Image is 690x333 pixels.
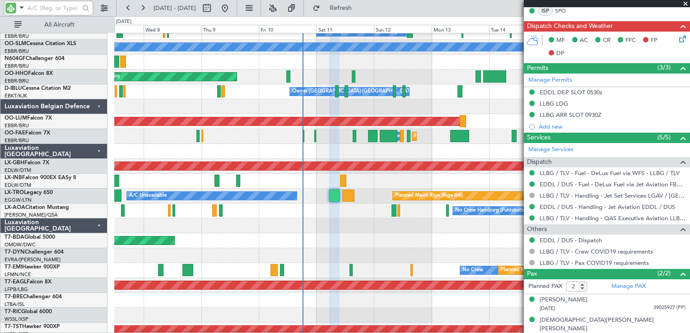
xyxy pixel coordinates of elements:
a: LX-AOACitation Mustang [5,205,69,210]
div: Mon 13 [432,25,489,33]
span: T7-BDA [5,235,24,240]
div: Planned Maint Riga (Riga Intl) [395,189,463,203]
span: (2/2) [657,268,671,278]
span: D-IBLU [5,86,22,91]
div: Fri 10 [259,25,316,33]
div: Tue 7 [86,25,144,33]
a: T7-BREChallenger 604 [5,294,62,300]
div: Tue 14 [489,25,546,33]
a: T7-DYNChallenger 604 [5,250,64,255]
a: Manage Services [528,145,573,154]
div: Add new [539,123,685,130]
span: Others [527,224,547,235]
span: LX-TRO [5,190,24,195]
a: LTBA/ISL [5,301,25,308]
span: T7-EAGL [5,279,27,285]
a: LLBG / TLV - Handling - QAS Executive Aviation LLBG / TLV [540,214,685,222]
a: OMDW/DWC [5,241,36,248]
span: N604GF [5,56,26,61]
a: LX-INBFalcon 900EX EASy II [5,175,76,180]
a: Manage Permits [528,76,572,85]
a: EDDL / DUS - Dispatch [540,236,602,244]
a: LFPB/LBG [5,286,28,293]
span: (3/3) [657,63,671,72]
div: Thu 9 [201,25,259,33]
a: OO-SLMCessna Citation XLS [5,41,76,46]
a: EBBR/BRU [5,63,29,69]
span: CR [603,36,611,45]
div: LLBG ARR SLOT 0930Z [540,111,601,119]
span: Dispatch Checks and Weather [527,21,613,32]
button: All Aircraft [10,18,98,32]
span: LX-AOA [5,205,25,210]
div: No Crew [462,264,483,277]
a: LLBG / TLV - Crew COVID19 requirements [540,248,653,255]
span: Pax [527,269,537,279]
a: EBBR/BRU [5,33,29,40]
span: OO-SLM [5,41,26,46]
a: LLBG / TLV - Fuel - DeLux Fuel via WFS - LLBG / TLV [540,169,680,177]
a: LFMN/NCE [5,271,31,278]
a: D-IBLUCessna Citation M2 [5,86,71,91]
a: T7-TSTHawker 900XP [5,324,60,329]
div: ISP [538,6,553,16]
span: All Aircraft [23,22,95,28]
a: SPO [555,7,575,15]
span: AC [580,36,588,45]
span: [DATE] - [DATE] [154,4,196,12]
input: A/C (Reg. or Type) [28,1,79,15]
a: Manage PAX [611,282,646,291]
a: EDDL / DUS - Fuel - DeLux Fuel via Jet Aviation FBO - EDDL / DUS [540,180,685,188]
span: (5/5) [657,133,671,142]
span: Refresh [322,5,360,11]
span: OO-HHO [5,71,28,76]
span: 39025927 (PP) [653,304,685,312]
div: LLBG LDG [540,100,568,107]
div: [PERSON_NAME] [540,296,587,305]
span: T7-DYN [5,250,25,255]
span: FP [651,36,657,45]
div: Wed 8 [144,25,201,33]
div: No Crew Hamburg (Fuhlsbuttel Intl) [455,204,537,217]
a: T7-EMIHawker 900XP [5,264,60,270]
a: T7-BDAGlobal 5000 [5,235,55,240]
label: Planned PAX [528,282,562,291]
a: EBBR/BRU [5,48,29,55]
div: Sun 12 [374,25,431,33]
div: [DATE] [116,18,131,26]
span: Dispatch [527,157,552,167]
a: EBBR/BRU [5,78,29,84]
div: Owner [GEOGRAPHIC_DATA]-[GEOGRAPHIC_DATA] [292,85,414,98]
a: OO-FAEFalcon 7X [5,130,50,136]
a: EBBR/BRU [5,122,29,129]
a: OO-LUMFalcon 7X [5,116,52,121]
a: WSSL/XSP [5,316,28,323]
a: T7-RICGlobal 6000 [5,309,52,314]
div: Sat 11 [317,25,374,33]
span: DP [556,49,564,58]
a: OO-HHOFalcon 8X [5,71,53,76]
div: Planned Maint Melsbroek Air Base [415,129,494,143]
span: MF [556,36,565,45]
span: LX-INB [5,175,22,180]
span: T7-RIC [5,309,21,314]
span: OO-LUM [5,116,27,121]
span: T7-TST [5,324,22,329]
span: Permits [527,63,548,74]
span: OO-FAE [5,130,25,136]
div: Planned Maint [501,264,534,277]
span: T7-BRE [5,294,23,300]
span: Services [527,133,550,143]
span: FFC [625,36,636,45]
a: EGGW/LTN [5,197,32,203]
a: EDLW/DTM [5,167,31,174]
a: [PERSON_NAME]/QSA [5,212,58,218]
span: T7-EMI [5,264,22,270]
a: EVRA/[PERSON_NAME] [5,256,61,263]
button: Refresh [308,1,363,15]
a: N604GFChallenger 604 [5,56,65,61]
a: LX-TROLegacy 650 [5,190,53,195]
span: LX-GBH [5,160,24,166]
a: EBBR/BRU [5,137,29,144]
span: [DATE] [540,305,555,312]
